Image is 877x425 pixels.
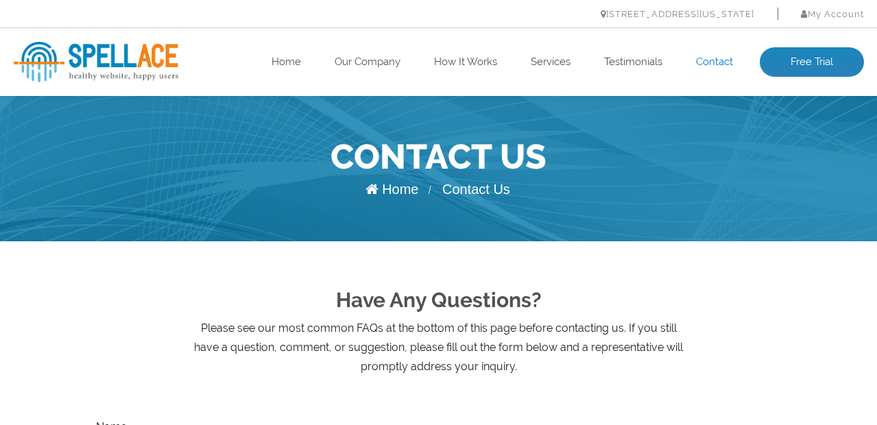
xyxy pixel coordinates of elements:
[442,182,510,197] span: Contact Us
[365,182,418,197] a: Home
[14,282,864,319] h2: Have Any Questions?
[428,184,431,196] span: /
[192,319,686,376] p: Please see our most common FAQs at the bottom of this page before contacting us. If you still hav...
[14,133,864,181] h1: Contact Us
